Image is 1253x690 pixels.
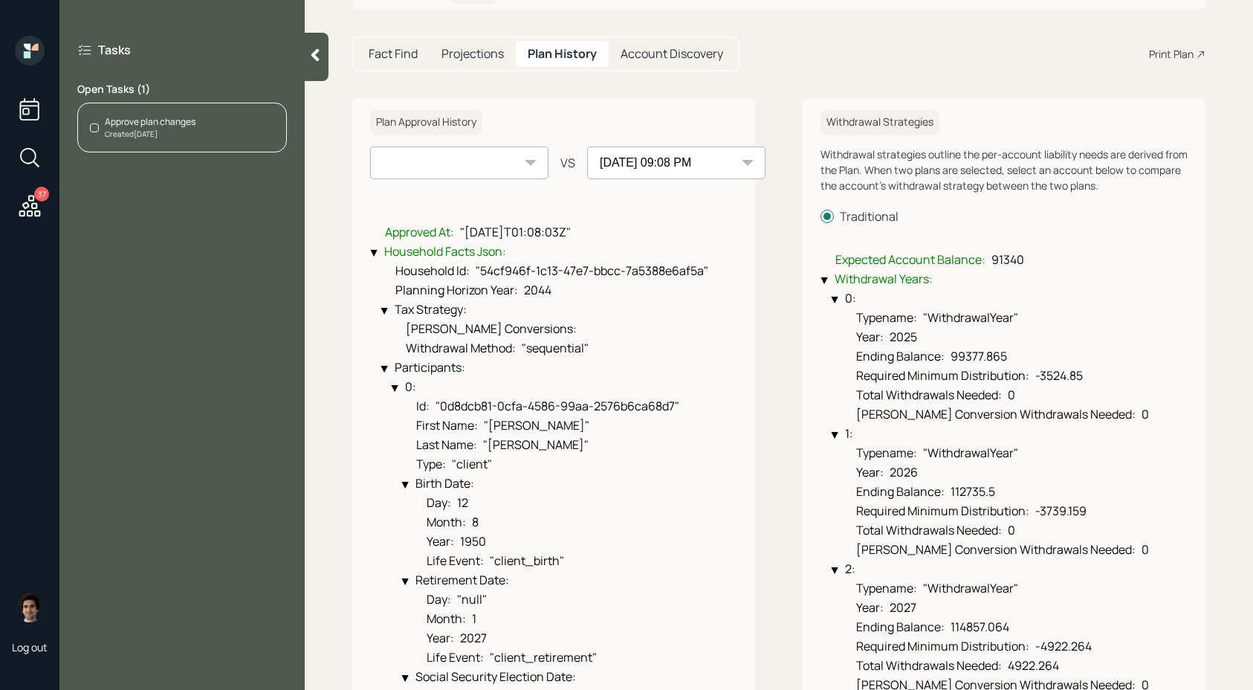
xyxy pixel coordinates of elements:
[845,290,856,306] span: 0 :
[98,42,131,58] label: Tasks
[856,619,945,635] span: Ending Balance :
[1035,367,1083,384] span: -3524.85
[1142,541,1149,558] span: 0
[441,47,504,61] h5: Projections
[1035,503,1087,519] span: -3739.159
[427,591,451,607] span: Day :
[845,561,855,577] span: 2 :
[460,533,486,549] span: 1950
[856,348,945,364] span: Ending Balance :
[528,47,597,61] h5: Plan History
[621,47,723,61] h5: Account Discovery
[401,675,410,682] div: ▶
[1008,522,1015,538] span: 0
[405,378,416,395] span: 0 :
[820,146,1188,193] div: Withdrawal strategies outline the per-account liability needs are derived from the Plan. When two...
[369,250,379,257] div: ▶
[415,668,576,685] span: Social Security Election Date :
[820,208,1188,225] label: Traditional
[380,366,389,373] div: ▶
[856,522,1002,538] span: Total Withdrawals Needed :
[77,82,287,97] label: Open Tasks ( 1 )
[923,309,1018,326] span: "WithdrawalYear"
[856,599,884,616] span: Year :
[923,445,1018,461] span: "WithdrawalYear"
[890,599,916,616] span: 2027
[427,552,484,569] span: Life Event :
[856,367,1029,384] span: Required Minimum Distribution :
[890,329,917,345] span: 2025
[427,514,466,530] span: Month :
[856,329,884,345] span: Year :
[390,385,400,392] div: ▶
[452,456,492,472] span: "client"
[856,541,1136,558] span: [PERSON_NAME] Conversion Withdrawals Needed :
[1008,657,1059,674] span: 4922.264
[427,533,454,549] span: Year :
[476,262,708,279] span: "54cf946f-1c13-47e7-bbcc-7a5388e6af5a"
[830,432,840,439] div: ▶
[490,552,564,569] span: "client_birth"
[951,619,1009,635] span: 114857.064
[385,224,454,240] span: Approved At :
[923,580,1018,596] span: "WithdrawalYear"
[890,464,918,480] span: 2026
[856,445,917,461] span: Typename :
[416,398,430,414] span: Id :
[856,483,945,500] span: Ending Balance :
[830,297,840,303] div: ▶
[856,503,1029,519] span: Required Minimum Distribution :
[457,494,468,511] span: 12
[427,610,466,627] span: Month :
[524,282,551,298] span: 2044
[427,649,484,665] span: Life Event :
[415,475,474,491] span: Birth Date :
[384,243,506,259] span: Household Facts Json :
[835,251,985,268] span: Expected Account Balance :
[856,387,1002,403] span: Total Withdrawals Needed :
[416,456,446,472] span: Type :
[395,301,467,317] span: Tax Strategy :
[845,425,853,442] span: 1 :
[370,110,482,135] h6: Plan Approval History
[856,309,917,326] span: Typename :
[830,567,840,574] div: ▶
[835,271,933,287] span: Withdrawal Years :
[395,282,518,298] span: Planning Horizon Year :
[406,340,516,356] span: Withdrawal Method :
[1149,46,1194,62] div: Print Plan
[416,417,478,433] span: First Name :
[34,187,49,201] div: 37
[427,494,451,511] span: Day :
[1142,406,1149,422] span: 0
[472,514,479,530] span: 8
[856,406,1136,422] span: [PERSON_NAME] Conversion Withdrawals Needed :
[522,340,589,356] span: "sequential"
[416,436,477,453] span: Last Name :
[472,610,476,627] span: 1
[460,224,571,240] span: "[DATE]T01:08:03Z"
[856,464,884,480] span: Year :
[1035,638,1092,654] span: -4922.264
[856,657,1002,674] span: Total Withdrawals Needed :
[395,262,470,279] span: Household Id :
[483,436,589,453] span: "[PERSON_NAME]"
[105,129,195,140] div: Created [DATE]
[12,640,48,654] div: Log out
[105,115,195,129] div: Approve plan changes
[820,110,939,135] h6: Withdrawal Strategies
[401,482,410,489] div: ▶
[856,638,1029,654] span: Required Minimum Distribution :
[401,578,410,585] div: ▶
[436,398,679,414] span: "0d8dcb81-0cfa-4586-99aa-2576b6ca68d7"
[457,591,487,607] span: "null"
[395,359,465,375] span: Participants :
[490,649,597,665] span: "client_retirement"
[1008,387,1015,403] span: 0
[460,630,487,646] span: 2027
[484,417,589,433] span: "[PERSON_NAME]"
[369,47,418,61] h5: Fact Find
[951,348,1007,364] span: 99377.865
[560,154,575,172] div: VS
[951,483,995,500] span: 112735.5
